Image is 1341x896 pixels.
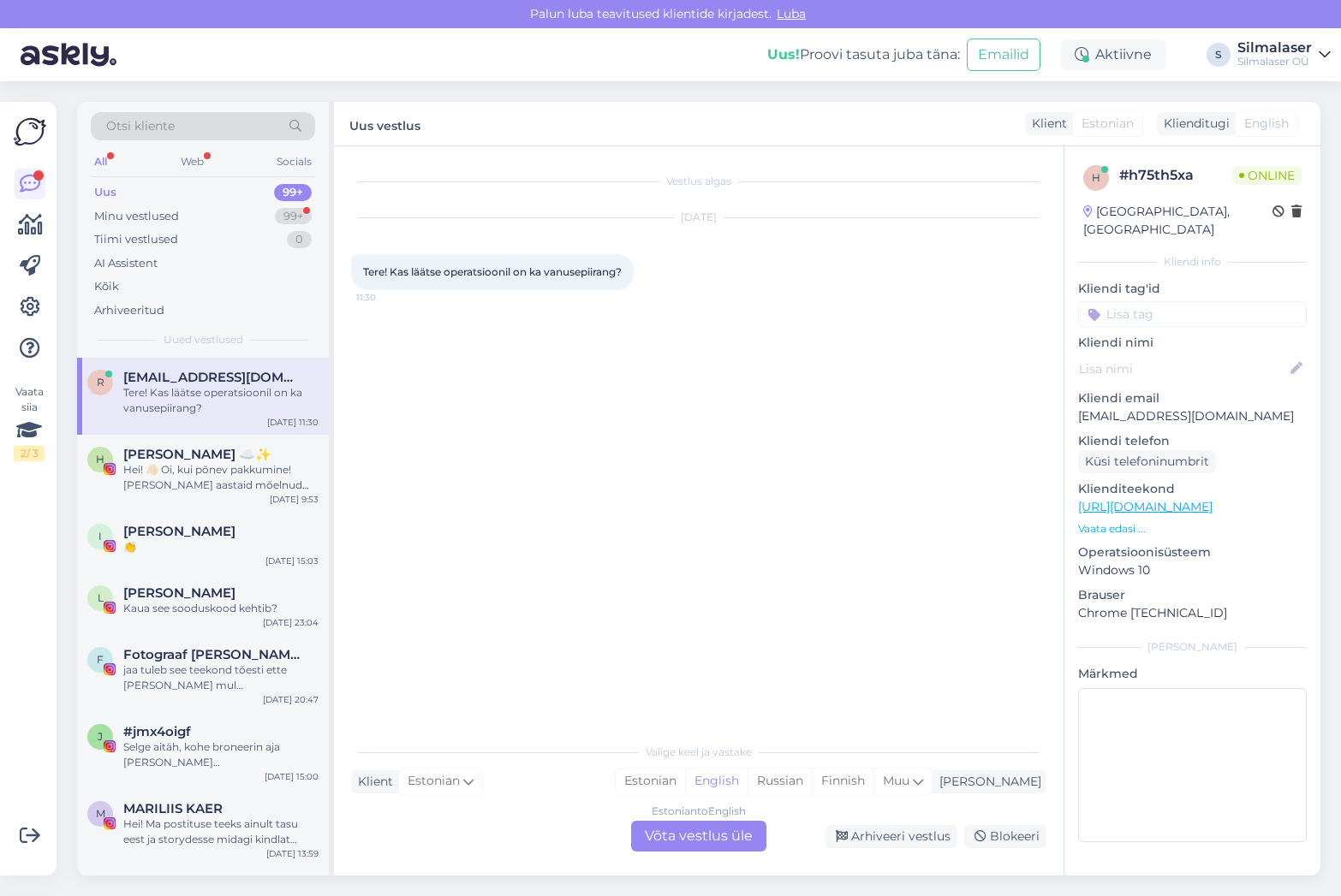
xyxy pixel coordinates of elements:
div: All [91,151,110,173]
div: 99+ [275,208,312,225]
span: 11:30 [356,291,420,304]
button: Emailid [967,39,1040,71]
div: Võta vestlus üle [631,821,766,851]
div: Arhiveeri vestlus [825,825,957,848]
div: Selge aitäh, kohe broneerin aja [PERSON_NAME] broneerimissüsteemis. Ja näeme varsti teie kliiniku... [123,739,319,770]
div: S [1207,43,1231,67]
div: [PERSON_NAME] [1078,639,1307,655]
div: AI Assistent [94,255,158,272]
p: Vaata edasi ... [1078,521,1307,537]
div: [DATE] 15:00 [265,770,319,783]
div: [DATE] 11:30 [267,416,319,429]
span: L [98,591,104,604]
div: Proovi tasuta juba täna: [767,45,960,65]
span: Inger V [123,524,235,539]
span: F [97,653,104,666]
input: Lisa nimi [1079,359,1287,378]
span: MARILIIS KAER [123,801,223,816]
span: I [98,530,102,543]
p: Chrome [TECHNICAL_ID] [1078,604,1307,622]
p: Kliendi tag'id [1078,280,1307,298]
div: Aktiivne [1061,39,1165,70]
span: r [97,376,104,389]
p: Operatsioonisüsteem [1078,543,1307,561]
div: Russian [748,768,812,794]
p: Märkmed [1078,665,1307,683]
div: [DATE] 20:47 [263,693,319,706]
div: Kõik [94,278,119,295]
div: Kaua see sooduskood kehtib? [123,601,319,616]
p: Kliendi nimi [1078,334,1307,352]
span: Estonian [1082,115,1134,133]
span: English [1244,115,1289,133]
span: j [98,730,103,743]
span: M [96,807,105,820]
div: Minu vestlused [94,208,179,225]
div: Finnish [812,768,873,794]
input: Lisa tag [1078,301,1307,327]
span: Luba [772,6,811,21]
div: jaa tuleb see teekond tõesti ette [PERSON_NAME] mul [PERSON_NAME] -1 noh viimati pigem aga nii mõ... [123,662,319,693]
span: Lisabet Loigu [123,585,235,601]
span: reetraudsepp19@gmail.com [123,370,301,385]
div: Kliendi info [1078,254,1307,270]
div: Uus [94,184,116,201]
div: 👏 [123,539,319,555]
div: Hei! Ma postituse teeks ainult tasu eest ja storydesse midagi kindlat lubada ei saa. [PERSON_NAME... [123,816,319,847]
div: Klient [1025,115,1067,133]
p: Brauser [1078,586,1307,604]
div: Estonian to English [652,804,746,819]
div: [DATE] 15:03 [265,555,319,567]
p: Kliendi email [1078,389,1307,407]
div: 99+ [274,184,312,201]
div: # h75th5xa [1119,165,1232,186]
span: Online [1232,166,1302,185]
div: [DATE] 23:04 [263,616,319,629]
span: Estonian [408,772,460,791]
div: Küsi telefoninumbrit [1078,450,1216,473]
div: Blokeeri [964,825,1046,848]
div: [DATE] [351,210,1046,225]
div: English [685,768,748,794]
div: [GEOGRAPHIC_DATA], [GEOGRAPHIC_DATA] [1083,203,1272,239]
div: Klienditugi [1157,115,1230,133]
p: [EMAIL_ADDRESS][DOMAIN_NAME] [1078,407,1307,425]
span: h [1092,171,1100,184]
img: Askly Logo [14,116,46,148]
div: Silmalaser [1237,41,1312,55]
p: Klienditeekond [1078,480,1307,498]
div: [PERSON_NAME] [933,773,1041,791]
span: Fotograaf Maigi [123,647,301,662]
span: Otsi kliente [106,117,175,135]
div: Tere! Kas läätse operatsioonil on ka vanusepiirang? [123,385,319,416]
div: Estonian [616,768,685,794]
span: helen ☁️✨ [123,447,271,462]
div: Vaata siia [14,384,45,461]
span: h [96,453,104,466]
span: Muu [883,773,909,788]
div: Web [177,151,207,173]
p: Kliendi telefon [1078,432,1307,450]
p: Windows 10 [1078,561,1307,579]
span: #jmx4oigf [123,724,191,739]
div: Valige keel ja vastake [351,745,1046,760]
div: Klient [351,773,393,791]
span: Uued vestlused [164,332,243,347]
div: 0 [287,231,312,248]
div: Silmalaser OÜ [1237,55,1312,68]
div: Socials [273,151,315,173]
label: Uus vestlus [349,112,420,135]
a: SilmalaserSilmalaser OÜ [1237,41,1331,68]
div: Arhiveeritud [94,302,164,319]
div: Vestlus algas [351,174,1046,189]
a: [URL][DOMAIN_NAME] [1078,499,1213,514]
div: Hei! 👋🏻 Oi, kui põnev pakkumine! [PERSON_NAME] aastaid mõelnud [PERSON_NAME], et ühel päeval ka l... [123,462,319,493]
div: 2 / 3 [14,446,45,461]
div: [DATE] 9:53 [270,493,319,506]
div: Tiimi vestlused [94,231,178,248]
b: Uus! [767,46,800,62]
span: Tere! Kas läätse operatsioonil on ka vanusepiirang? [363,265,622,278]
div: [DATE] 13:59 [266,847,319,860]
